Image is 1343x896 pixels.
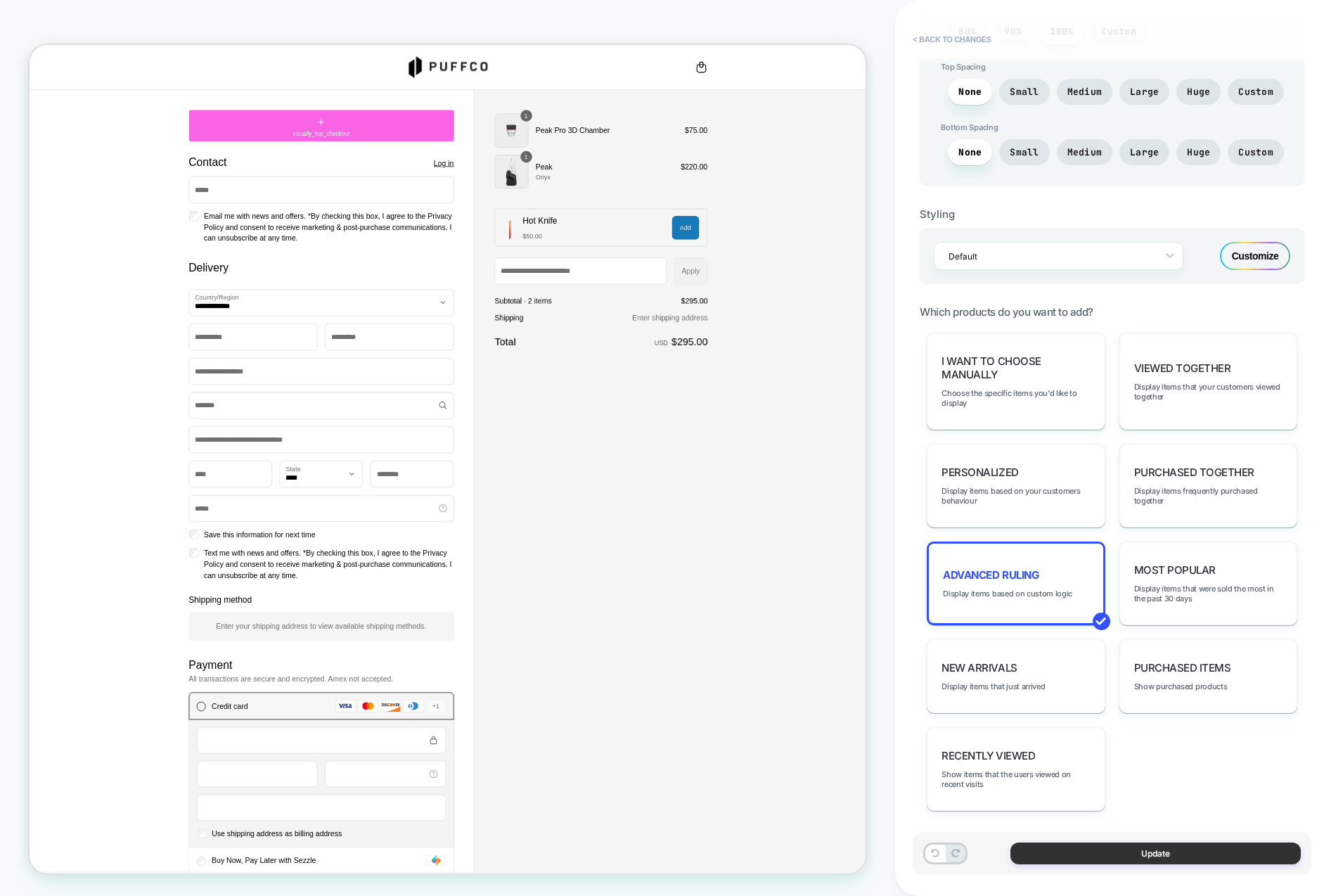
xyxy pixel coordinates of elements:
[958,86,982,98] span: None
[212,733,566,746] h3: Shipping method
[856,228,892,260] button: Add
[212,87,566,265] section: Contact
[351,113,427,124] span: visually_top_checkout
[943,589,1072,599] span: Display items based on custom logic
[868,155,904,170] span: $220.00
[868,335,904,347] span: $295.00
[1238,146,1273,158] span: Custom
[1187,86,1210,98] span: Huge
[212,817,566,835] h2: Payment
[1130,146,1159,158] span: Large
[1134,382,1283,402] span: Display items that your customers viewed together
[856,386,904,407] strong: $295.00
[212,147,263,165] h2: Contact
[803,358,904,369] span: Enter shipping address
[657,248,683,261] span: $50.00
[1134,681,1228,691] span: Show purchased products
[874,107,904,122] span: $75.00
[660,143,664,155] span: 1
[942,354,1090,381] span: I want to choose manually
[1134,661,1231,674] span: Purchased Items
[675,155,859,170] p: Peak
[867,238,882,248] span: Add
[942,749,1035,762] span: Recently Viewed
[941,62,1290,72] span: Top Spacing
[1050,25,1073,37] span: 100%
[408,873,435,890] img: VISA
[1134,563,1216,577] span: Most Popular
[225,646,382,660] label: Save this information for next time
[942,466,1018,479] span: personalized
[942,769,1090,789] span: Show items that the users viewed on recent visits
[1010,146,1039,158] span: Small
[942,486,1090,506] span: Display items based on your customers behaviour
[385,91,393,113] span: +
[887,21,904,38] a: Cart
[943,568,1039,582] span: Advanced Ruling
[1134,486,1283,506] span: Display items frequently purchased together
[675,107,864,122] p: Peak Pro 3D Chamber
[620,335,696,347] span: Subtotal · 2 items
[906,28,998,51] button: < Back to changes
[675,170,859,183] p: Onyx
[1067,146,1103,158] span: Medium
[1004,25,1022,37] span: 90%
[212,316,566,795] section: Shipping address
[1134,584,1283,603] span: Display items that were sold the most in the past 30 days
[212,288,566,305] h2: Delivery
[941,122,1290,132] span: Bottom Spacing
[539,151,565,165] a: Log in
[942,661,1017,674] span: New Arrivals
[1101,25,1136,37] span: Custom
[1238,86,1273,98] span: Custom
[468,873,495,890] img: DISCOVER
[1067,86,1103,98] span: Medium
[620,87,904,193] section: Shopping cart
[212,838,566,853] p: All transactions are secure and encrypted. Amex not accepted.
[942,681,1045,691] span: Display items that just arrived
[225,670,566,715] label: Text me with news and offers. *By checking this box, I agree to the Privacy Policy and consent to...
[243,876,290,887] span: Credit card
[660,88,664,101] span: 1
[225,221,566,265] label: Email me with news and offers. *By checking this box, I agree to the Privacy Policy and consent t...
[1010,843,1301,864] button: Update
[249,768,529,783] p: Enter your shipping address to view available shipping methods.
[942,388,1090,408] span: Choose the specific items you'd like to display
[620,91,665,136] img: Front shot of silver and black Puffco Peak Pro 3d chamber
[833,392,850,402] span: USD
[1134,466,1254,479] span: Purchased Together
[620,357,659,371] span: Shipping
[958,146,982,158] span: None
[657,229,704,241] span: Hot Knife
[499,873,525,890] img: DINERS CLUB
[620,146,665,191] img: Puffco Peak black smart e rig against white background at a side angle
[1010,86,1039,98] span: Small
[438,873,465,890] img: MASTERCARD
[920,207,1304,221] div: Styling
[1130,86,1159,98] span: Large
[1187,146,1210,158] span: Huge
[920,305,1093,319] span: Which products do you want to add?
[958,25,976,37] span: 80%
[620,388,648,403] strong: Total
[1134,361,1231,375] span: Viewed Together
